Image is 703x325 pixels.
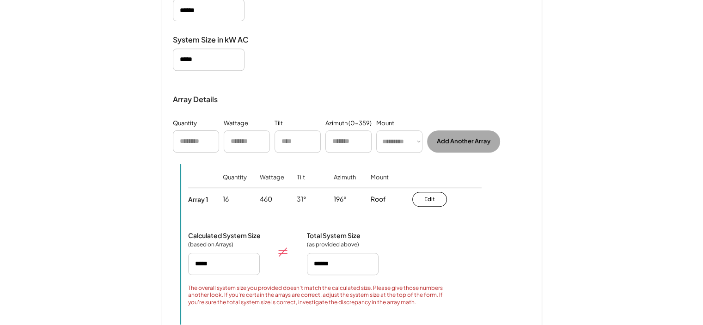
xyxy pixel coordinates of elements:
div: 460 [260,195,272,204]
button: Edit [412,192,447,207]
div: 31° [297,195,306,204]
div: Mount [371,173,389,194]
button: Add Another Array [427,130,500,153]
div: Azimuth (0-359) [325,119,372,128]
div: System Size in kW AC [173,35,265,45]
div: Tilt [275,119,283,128]
div: 196° [334,195,347,204]
div: Azimuth [334,173,356,194]
div: Wattage [224,119,248,128]
div: Total System Size [307,231,361,239]
div: Array Details [173,94,219,105]
div: Array 1 [188,195,208,203]
div: Quantity [223,173,247,194]
div: Tilt [297,173,305,194]
div: Calculated System Size [188,231,261,239]
div: (as provided above) [307,241,359,248]
div: The overall system size you provided doesn't match the calculated size. Please give those numbers... [188,284,454,306]
div: Roof [371,195,386,204]
div: Quantity [173,119,197,128]
div: 16 [223,195,229,204]
div: (based on Arrays) [188,241,234,248]
div: Wattage [260,173,284,194]
div: Mount [376,119,394,128]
